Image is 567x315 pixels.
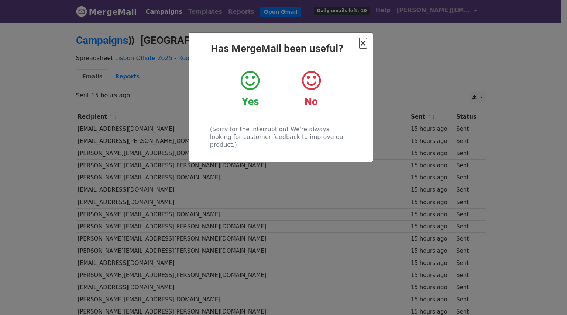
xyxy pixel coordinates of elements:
[195,42,367,55] h2: Has MergeMail been useful?
[210,125,351,148] p: (Sorry for the interruption! We're always looking for customer feedback to improve our product.)
[225,70,275,108] a: Yes
[305,95,318,108] strong: No
[286,70,336,108] a: No
[530,280,567,315] iframe: Chat Widget
[359,38,367,48] span: ×
[359,39,367,48] button: Close
[242,95,259,108] strong: Yes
